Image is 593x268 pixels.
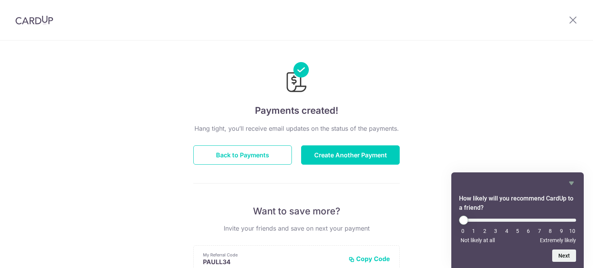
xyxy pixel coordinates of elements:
p: My Referral Code [203,252,342,258]
li: 10 [568,228,576,234]
p: Invite your friends and save on next your payment [193,224,400,233]
li: 9 [558,228,565,234]
button: Next question [552,249,576,262]
p: Hang tight, you’ll receive email updates on the status of the payments. [193,124,400,133]
li: 5 [514,228,521,234]
p: Want to save more? [193,205,400,217]
h4: Payments created! [193,104,400,118]
img: Payments [284,62,309,94]
div: How likely will you recommend CardUp to a friend? Select an option from 0 to 10, with 0 being Not... [459,216,576,243]
li: 2 [481,228,489,234]
button: Create Another Payment [301,145,400,165]
li: 4 [503,228,511,234]
button: Hide survey [567,179,576,188]
li: 6 [524,228,532,234]
p: PAULL34 [203,258,342,266]
li: 7 [536,228,543,234]
div: How likely will you recommend CardUp to a friend? Select an option from 0 to 10, with 0 being Not... [459,179,576,262]
span: Not likely at all [461,237,495,243]
li: 8 [546,228,554,234]
img: CardUp [15,15,53,25]
li: 3 [492,228,499,234]
span: Extremely likely [540,237,576,243]
li: 1 [470,228,477,234]
button: Copy Code [348,255,390,263]
li: 0 [459,228,467,234]
h2: How likely will you recommend CardUp to a friend? Select an option from 0 to 10, with 0 being Not... [459,194,576,212]
button: Back to Payments [193,145,292,165]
